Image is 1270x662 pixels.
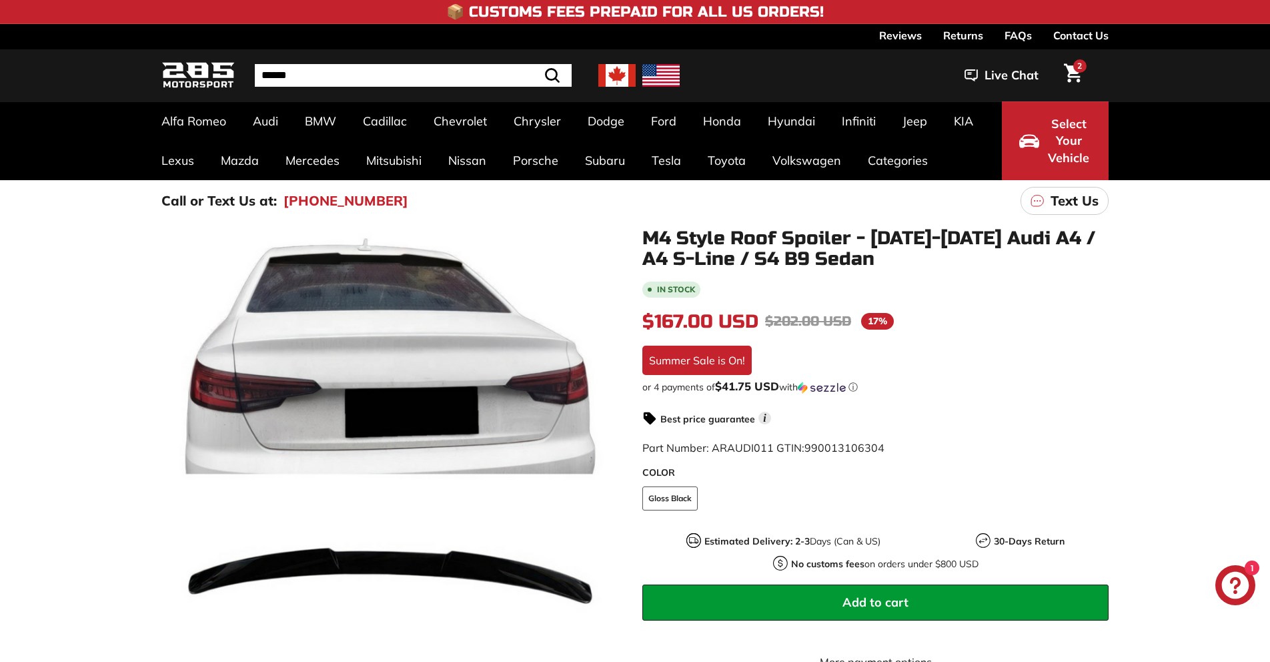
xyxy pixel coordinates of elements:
[694,141,759,180] a: Toyota
[715,379,779,393] span: $41.75 USD
[572,141,638,180] a: Subaru
[207,141,272,180] a: Mazda
[940,101,987,141] a: KIA
[255,64,572,87] input: Search
[272,141,353,180] a: Mercedes
[690,101,754,141] a: Honda
[660,413,755,425] strong: Best price guarantee
[642,585,1109,621] button: Add to cart
[842,595,908,610] span: Add to cart
[350,101,420,141] a: Cadillac
[704,535,880,549] p: Days (Can & US)
[638,101,690,141] a: Ford
[791,557,979,571] p: on orders under $800 USD
[642,380,1109,394] div: or 4 payments of$41.75 USDwithSezzle Click to learn more about Sezzle
[500,141,572,180] a: Porsche
[642,346,752,375] div: Summer Sale is On!
[889,101,940,141] a: Jeep
[446,4,824,20] h4: 📦 Customs Fees Prepaid for All US Orders!
[1211,565,1259,609] inbox-online-store-chat: Shopify online store chat
[161,60,235,91] img: Logo_285_Motorsport_areodynamics_components
[854,141,941,180] a: Categories
[642,310,758,333] span: $167.00 USD
[758,412,771,424] span: i
[943,24,983,47] a: Returns
[161,191,277,211] p: Call or Text Us at:
[1077,61,1082,71] span: 2
[1021,187,1109,215] a: Text Us
[804,441,884,454] span: 990013106304
[642,380,1109,394] div: or 4 payments of with
[798,382,846,394] img: Sezzle
[353,141,435,180] a: Mitsubishi
[1053,24,1109,47] a: Contact Us
[985,67,1039,84] span: Live Chat
[754,101,828,141] a: Hyundai
[283,191,408,211] a: [PHONE_NUMBER]
[638,141,694,180] a: Tesla
[1002,101,1109,180] button: Select Your Vehicle
[765,313,851,330] span: $202.00 USD
[500,101,574,141] a: Chrysler
[435,141,500,180] a: Nissan
[420,101,500,141] a: Chevrolet
[879,24,922,47] a: Reviews
[642,441,884,454] span: Part Number: ARAUDI011 GTIN:
[791,558,864,570] strong: No customs fees
[1005,24,1032,47] a: FAQs
[1051,191,1099,211] p: Text Us
[994,535,1065,547] strong: 30-Days Return
[574,101,638,141] a: Dodge
[657,286,695,294] b: In stock
[759,141,854,180] a: Volkswagen
[239,101,291,141] a: Audi
[148,141,207,180] a: Lexus
[291,101,350,141] a: BMW
[642,466,1109,480] label: COLOR
[1046,115,1091,167] span: Select Your Vehicle
[947,59,1056,92] button: Live Chat
[148,101,239,141] a: Alfa Romeo
[704,535,810,547] strong: Estimated Delivery: 2-3
[861,313,894,330] span: 17%
[642,228,1109,270] h1: M4 Style Roof Spoiler - [DATE]-[DATE] Audi A4 / A4 S-Line / S4 B9 Sedan
[1056,53,1090,98] a: Cart
[828,101,889,141] a: Infiniti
